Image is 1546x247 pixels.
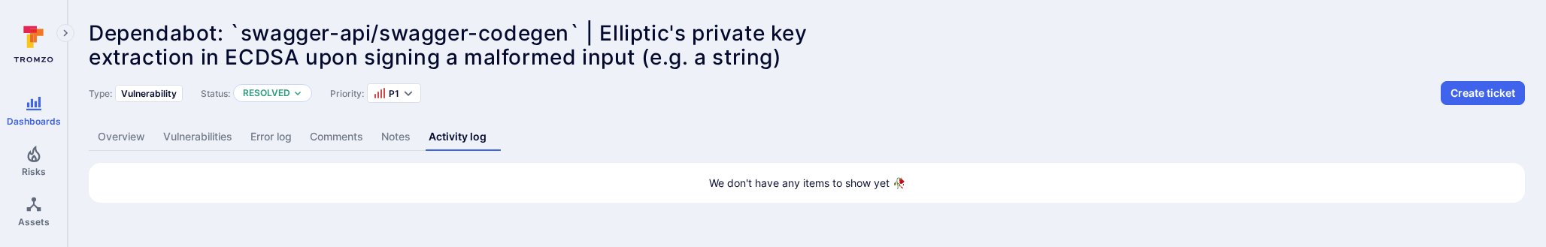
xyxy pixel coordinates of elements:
button: Expand dropdown [293,89,302,98]
a: Vulnerabilities [154,123,241,151]
button: Create ticket [1441,81,1525,105]
span: Priority: [330,88,364,99]
span: Dashboards [7,116,61,127]
button: P1 [374,87,399,99]
a: Notes [372,123,420,151]
a: Activity log [420,123,496,151]
span: Status: [201,88,230,99]
div: Alert tabs [89,123,1525,151]
button: Resolved [243,87,290,99]
span: Assets [18,216,50,227]
button: Expand dropdown [402,87,414,99]
span: P1 [389,88,399,99]
a: Error log [241,123,301,151]
a: Overview [89,123,154,151]
span: Type: [89,88,112,99]
p: We don't have any items to show yet 🥀 [101,175,1513,191]
button: Expand navigation menu [56,24,74,42]
div: Vulnerability [115,85,183,102]
i: Expand navigation menu [60,27,71,40]
span: Dependabot: `swagger-api/swagger-codegen` | Elliptic's private key [89,20,808,46]
span: extraction in ECDSA upon signing a malformed input (e.g. a string) [89,44,782,70]
span: Risks [22,166,46,177]
a: Comments [301,123,372,151]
